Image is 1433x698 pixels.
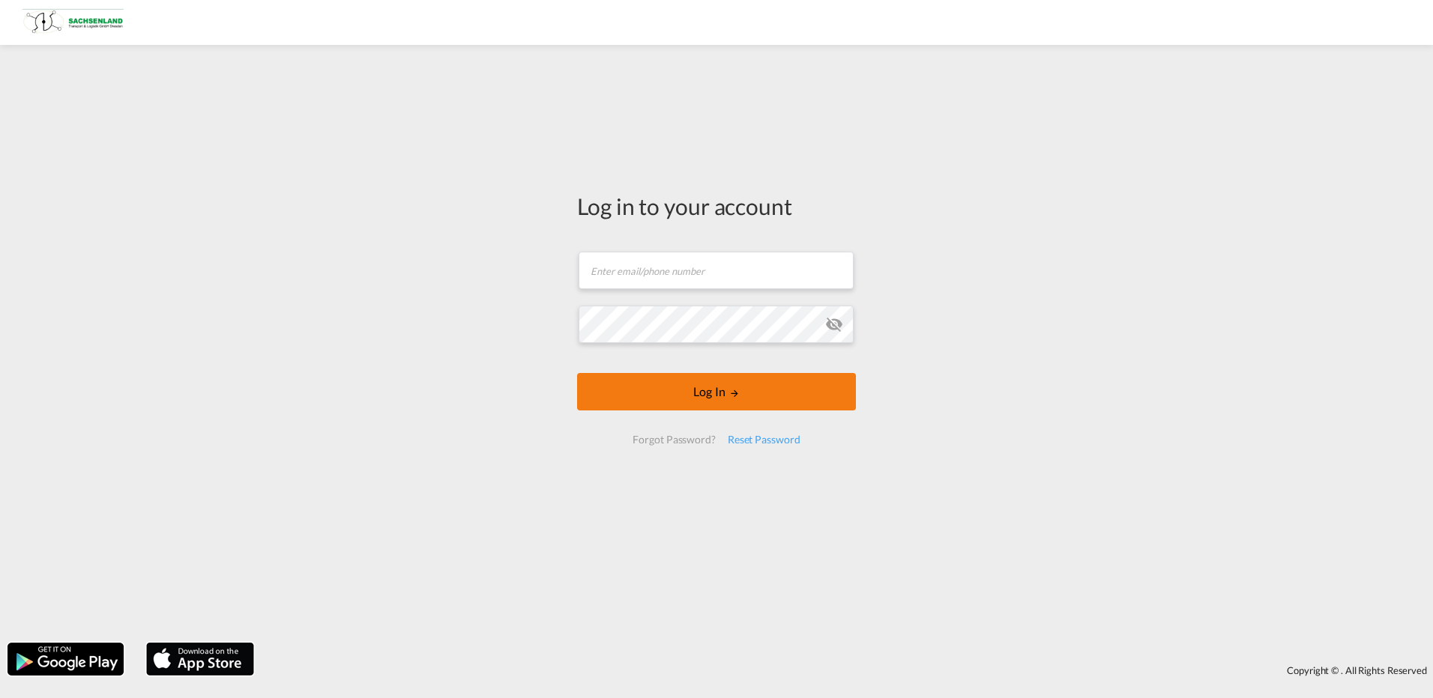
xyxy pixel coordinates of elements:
div: Copyright © . All Rights Reserved [262,658,1433,683]
input: Enter email/phone number [579,252,854,289]
div: Log in to your account [577,190,856,222]
img: 1ebd1890696811ed91cb3b5da3140b64.png [22,6,124,40]
div: Reset Password [722,426,806,453]
button: LOGIN [577,373,856,410]
img: google.png [6,641,125,677]
img: apple.png [145,641,256,677]
div: Forgot Password? [627,426,721,453]
md-icon: icon-eye-off [825,315,843,333]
